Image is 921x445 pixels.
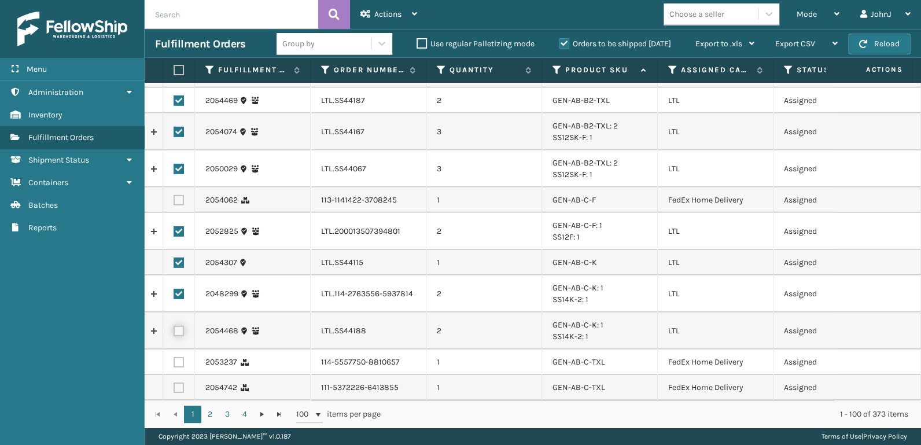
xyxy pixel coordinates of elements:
a: SS14K-2: 1 [552,295,588,304]
td: Assigned [773,250,889,275]
a: 2 [201,406,219,423]
td: 3 [426,113,542,150]
a: GEN-AB-C-K [552,258,597,267]
td: 2 [426,312,542,350]
span: Shipment Status [28,155,89,165]
td: LTL.SS44188 [311,312,426,350]
td: Assigned [773,350,889,375]
div: Group by [282,38,315,50]
span: Mode [797,9,817,19]
span: Containers [28,178,68,187]
td: 3 [426,150,542,187]
td: 2 [426,275,542,312]
td: LTL.200013507394801 [311,213,426,250]
a: 2053237 [205,356,237,368]
button: Reload [848,34,911,54]
a: Privacy Policy [863,432,907,440]
a: 4 [236,406,253,423]
a: 2054074 [205,126,237,138]
a: 2054062 [205,194,238,206]
td: 1 [426,250,542,275]
a: 2050029 [205,163,238,175]
td: FedEx Home Delivery [658,350,773,375]
label: Fulfillment Order Id [218,65,288,75]
a: 3 [219,406,236,423]
div: Choose a seller [669,8,724,20]
span: Menu [27,64,47,74]
td: 114-5557750-8810657 [311,350,426,375]
td: LTL.SS44187 [311,88,426,113]
a: 2054307 [205,257,237,269]
span: Administration [28,87,83,97]
a: GEN-AB-B2-TXL [552,95,610,105]
td: 2 [426,213,542,250]
div: 1 - 100 of 373 items [397,409,908,420]
td: 1 [426,375,542,400]
span: Go to the last page [275,410,284,419]
span: Fulfillment Orders [28,133,94,142]
span: Export CSV [775,39,815,49]
label: Quantity [450,65,520,75]
td: LTL.114-2763556-5937814 [311,275,426,312]
a: SS14K-2: 1 [552,332,588,341]
td: 111-5372226-6413855 [311,375,426,400]
a: GEN-AB-B2-TXL: 2 [552,121,618,131]
td: LTL.SS44067 [311,150,426,187]
span: Batches [28,200,58,210]
span: 100 [296,409,314,420]
td: Assigned [773,312,889,350]
a: SS12SK-F: 1 [552,133,592,142]
a: SS12SK-F: 1 [552,170,592,179]
a: GEN-AB-C-K: 1 [552,320,603,330]
td: Assigned [773,113,889,150]
a: GEN-AB-C-TXL [552,357,605,367]
a: 2052825 [205,226,238,237]
label: Product SKU [565,65,635,75]
div: | [821,428,907,445]
td: Assigned [773,150,889,187]
td: 1 [426,187,542,213]
a: GEN-AB-C-TXL [552,383,605,392]
td: Assigned [773,275,889,312]
td: 113-1141422-3708245 [311,187,426,213]
td: FedEx Home Delivery [658,187,773,213]
h3: Fulfillment Orders [155,37,245,51]
td: Assigned [773,213,889,250]
span: Export to .xls [695,39,742,49]
td: 1 [426,350,542,375]
span: items per page [296,406,381,423]
span: Inventory [28,110,62,120]
span: Actions [829,60,909,79]
a: SS12F: 1 [552,232,580,242]
td: LTL.SS44167 [311,113,426,150]
label: Orders to be shipped [DATE] [559,39,671,49]
label: Status [797,65,867,75]
td: 2 [426,88,542,113]
td: LTL [658,312,773,350]
td: FedEx Home Delivery [658,375,773,400]
a: GEN-AB-C-K: 1 [552,283,603,293]
p: Copyright 2023 [PERSON_NAME]™ v 1.0.187 [159,428,291,445]
td: LTL [658,275,773,312]
a: Terms of Use [821,432,861,440]
td: LTL [658,113,773,150]
span: Reports [28,223,57,233]
a: 2054468 [205,325,238,337]
a: 2054742 [205,382,237,393]
a: GEN-AB-C-F [552,195,596,205]
td: Assigned [773,375,889,400]
span: Actions [374,9,401,19]
a: 1 [184,406,201,423]
a: GEN-AB-C-F: 1 [552,220,602,230]
a: Go to the last page [271,406,288,423]
a: Go to the next page [253,406,271,423]
td: LTL [658,88,773,113]
td: LTL.SS44115 [311,250,426,275]
a: GEN-AB-B2-TXL: 2 [552,158,618,168]
label: Assigned Carrier Service [681,65,751,75]
td: Assigned [773,187,889,213]
label: Order Number [334,65,404,75]
a: 2054469 [205,95,238,106]
td: LTL [658,150,773,187]
td: LTL [658,250,773,275]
